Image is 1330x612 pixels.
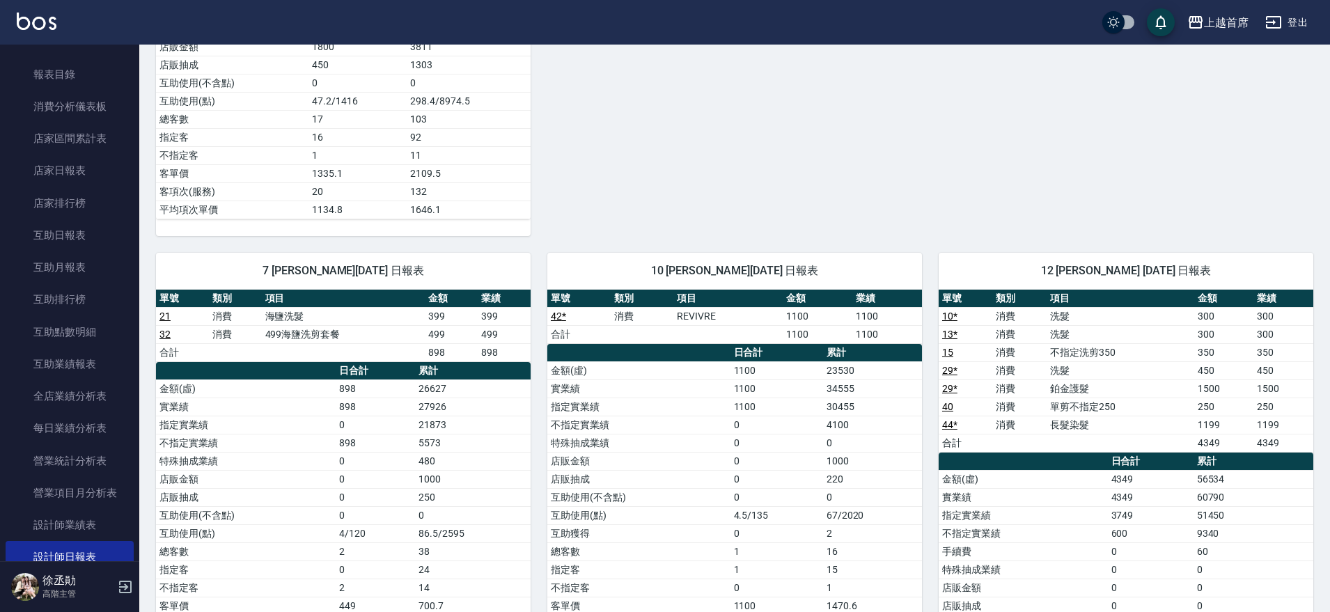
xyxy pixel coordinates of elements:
[308,201,407,219] td: 1134.8
[415,452,531,470] td: 480
[262,290,425,308] th: 項目
[336,362,415,380] th: 日合計
[425,343,478,361] td: 898
[939,524,1108,542] td: 不指定實業績
[547,579,730,597] td: 不指定客
[852,290,922,308] th: 業績
[156,524,336,542] td: 互助使用(點)
[730,488,823,506] td: 0
[1047,361,1194,379] td: 洗髮
[156,560,336,579] td: 指定客
[156,470,336,488] td: 店販金額
[547,290,611,308] th: 單號
[156,398,336,416] td: 實業績
[1194,524,1313,542] td: 9340
[156,164,308,182] td: 客單價
[308,110,407,128] td: 17
[1194,488,1313,506] td: 60790
[415,524,531,542] td: 86.5/2595
[415,470,531,488] td: 1000
[823,398,922,416] td: 30455
[939,579,1108,597] td: 店販金額
[415,506,531,524] td: 0
[1253,343,1313,361] td: 350
[611,307,674,325] td: 消費
[992,343,1047,361] td: 消費
[1194,361,1254,379] td: 450
[156,343,209,361] td: 合計
[6,91,134,123] a: 消費分析儀表板
[407,164,531,182] td: 2109.5
[308,56,407,74] td: 450
[6,412,134,444] a: 每日業績分析表
[1047,343,1194,361] td: 不指定洗剪350
[407,74,531,92] td: 0
[823,542,922,560] td: 16
[992,307,1047,325] td: 消費
[308,128,407,146] td: 16
[308,74,407,92] td: 0
[942,347,953,358] a: 15
[1182,8,1254,37] button: 上越首席
[262,307,425,325] td: 海鹽洗髮
[156,506,336,524] td: 互助使用(不含點)
[783,290,852,308] th: 金額
[1253,290,1313,308] th: 業績
[1194,579,1313,597] td: 0
[336,524,415,542] td: 4/120
[407,182,531,201] td: 132
[1108,524,1194,542] td: 600
[336,542,415,560] td: 2
[6,445,134,477] a: 營業統計分析表
[156,110,308,128] td: 總客數
[823,579,922,597] td: 1
[6,348,134,380] a: 互助業績報表
[156,488,336,506] td: 店販抽成
[336,470,415,488] td: 0
[407,92,531,110] td: 298.4/8974.5
[336,506,415,524] td: 0
[783,325,852,343] td: 1100
[156,38,308,56] td: 店販金額
[425,307,478,325] td: 399
[547,452,730,470] td: 店販金額
[407,128,531,146] td: 92
[407,201,531,219] td: 1646.1
[942,401,953,412] a: 40
[478,343,531,361] td: 898
[955,264,1297,278] span: 12 [PERSON_NAME] [DATE] 日報表
[730,434,823,452] td: 0
[1253,379,1313,398] td: 1500
[407,110,531,128] td: 103
[407,56,531,74] td: 1303
[478,325,531,343] td: 499
[156,128,308,146] td: 指定客
[159,311,171,322] a: 21
[823,560,922,579] td: 15
[1194,506,1313,524] td: 51450
[6,477,134,509] a: 營業項目月分析表
[6,283,134,315] a: 互助排行榜
[992,398,1047,416] td: 消費
[1194,434,1254,452] td: 4349
[336,452,415,470] td: 0
[730,579,823,597] td: 0
[209,290,262,308] th: 類別
[1047,290,1194,308] th: 項目
[547,398,730,416] td: 指定實業績
[6,219,134,251] a: 互助日報表
[823,361,922,379] td: 23530
[547,542,730,560] td: 總客數
[415,398,531,416] td: 27926
[478,307,531,325] td: 399
[1253,416,1313,434] td: 1199
[6,380,134,412] a: 全店業績分析表
[156,452,336,470] td: 特殊抽成業績
[156,201,308,219] td: 平均項次單價
[1047,398,1194,416] td: 單剪不指定250
[564,264,905,278] span: 10 [PERSON_NAME][DATE] 日報表
[415,379,531,398] td: 26627
[1194,325,1254,343] td: 300
[547,290,922,344] table: a dense table
[156,92,308,110] td: 互助使用(點)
